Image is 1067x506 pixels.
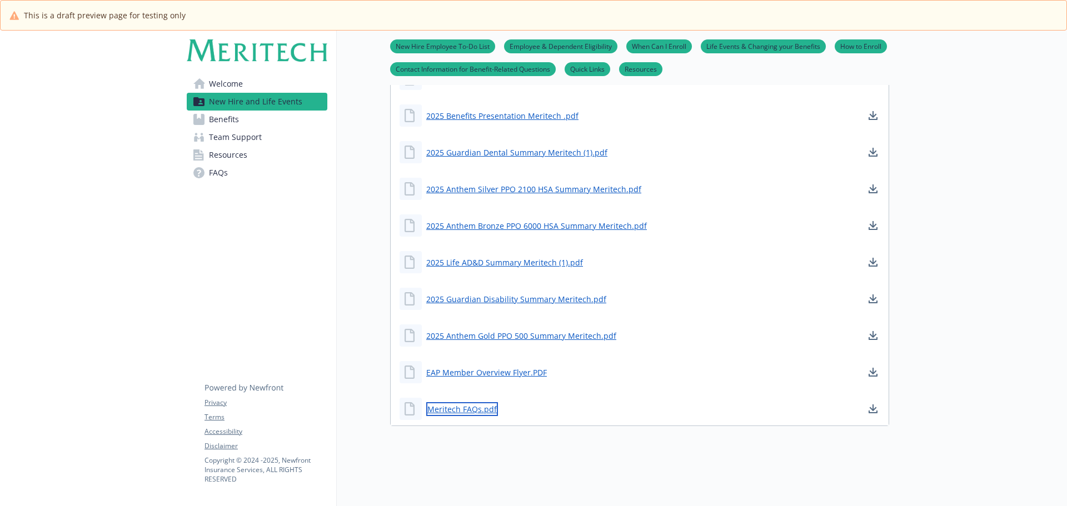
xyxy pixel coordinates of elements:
[835,41,887,51] a: How to Enroll
[866,219,880,232] a: download document
[426,402,498,416] a: Meritech FAQs.pdf
[866,255,880,269] a: download document
[701,41,826,51] a: Life Events & Changing your Benefits
[866,402,880,415] a: download document
[866,182,880,196] a: download document
[866,109,880,122] a: download document
[426,183,641,195] a: 2025 Anthem Silver PPO 2100 HSA Summary Meritech.pdf
[205,412,327,422] a: Terms
[205,398,327,408] a: Privacy
[187,93,327,111] a: New Hire and Life Events
[866,292,880,305] a: download document
[209,111,239,128] span: Benefits
[209,146,247,164] span: Resources
[426,110,579,122] a: 2025 Benefits Presentation Meritech .pdf
[187,75,327,93] a: Welcome
[426,330,616,342] a: 2025 Anthem Gold PPO 500 Summary Meritech.pdf
[390,63,556,74] a: Contact Information for Benefit-Related Questions
[619,63,662,74] a: Resources
[565,63,610,74] a: Quick Links
[866,329,880,342] a: download document
[205,455,327,484] p: Copyright © 2024 - 2025 , Newfront Insurance Services, ALL RIGHTS RESERVED
[504,41,617,51] a: Employee & Dependent Eligibility
[205,427,327,437] a: Accessibility
[626,41,692,51] a: When Can I Enroll
[187,146,327,164] a: Resources
[390,41,495,51] a: New Hire Employee To-Do List
[187,164,327,182] a: FAQs
[205,441,327,451] a: Disclaimer
[24,9,186,21] span: This is a draft preview page for testing only
[187,111,327,128] a: Benefits
[426,293,606,305] a: 2025 Guardian Disability Summary Meritech.pdf
[866,146,880,159] a: download document
[209,75,243,93] span: Welcome
[209,93,302,111] span: New Hire and Life Events
[426,220,647,232] a: 2025 Anthem Bronze PPO 6000 HSA Summary Meritech.pdf
[426,147,607,158] a: 2025 Guardian Dental Summary Meritech (1).pdf
[209,164,228,182] span: FAQs
[209,128,262,146] span: Team Support
[187,128,327,146] a: Team Support
[426,257,583,268] a: 2025 Life AD&D Summary Meritech (1).pdf
[866,365,880,379] a: download document
[426,367,547,378] a: EAP Member Overview Flyer.PDF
